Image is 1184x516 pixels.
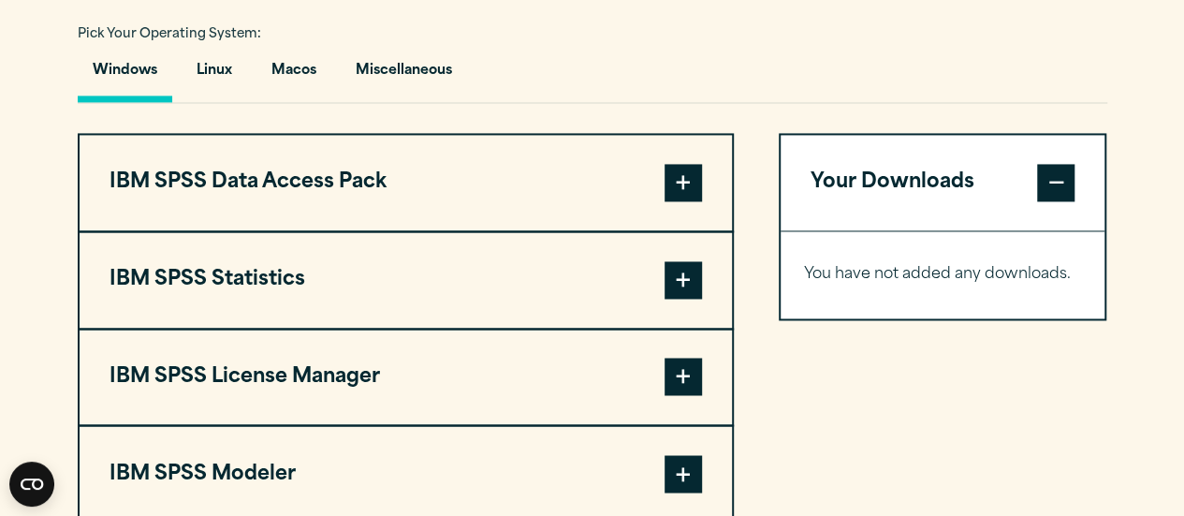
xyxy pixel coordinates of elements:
[78,49,172,102] button: Windows
[80,232,732,328] button: IBM SPSS Statistics
[182,49,247,102] button: Linux
[781,230,1105,318] div: Your Downloads
[78,28,261,40] span: Pick Your Operating System:
[80,330,732,425] button: IBM SPSS License Manager
[9,462,54,507] button: Open CMP widget
[256,49,331,102] button: Macos
[781,135,1105,230] button: Your Downloads
[341,49,467,102] button: Miscellaneous
[80,135,732,230] button: IBM SPSS Data Access Pack
[804,261,1082,288] p: You have not added any downloads.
